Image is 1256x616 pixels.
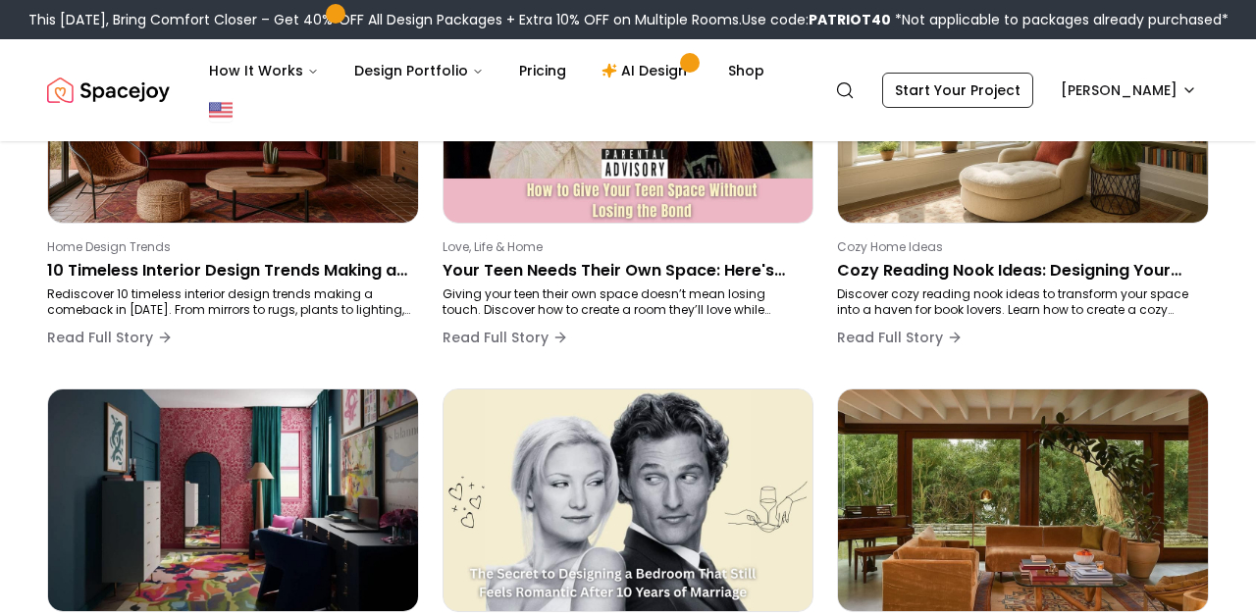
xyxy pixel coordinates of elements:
p: Giving your teen their own space doesn’t mean losing touch. Discover how to create a room they’ll... [443,286,807,318]
p: Love, Life & Home [443,239,807,255]
p: Your Teen Needs Their Own Space: Here's How to Make It Happen Without Losing Connection [443,259,807,282]
img: Spacejoy Logo [47,71,170,110]
img: United States [209,98,233,122]
button: How It Works [193,51,335,90]
nav: Global [47,39,1209,141]
p: Rediscover 10 timeless interior design trends making a comeback in [DATE]. From mirrors to rugs, ... [47,286,411,318]
button: Design Portfolio [339,51,499,90]
a: Start Your Project [882,73,1033,108]
a: Pricing [503,51,582,90]
div: This [DATE], Bring Comfort Closer – Get 40% OFF All Design Packages + Extra 10% OFF on Multiple R... [28,10,1229,29]
p: Cozy Reading Nook Ideas: Designing Your Perfect Space [837,259,1201,282]
nav: Main [193,51,780,90]
button: Read Full Story [47,318,173,357]
a: Shop [712,51,780,90]
a: AI Design [586,51,708,90]
button: Read Full Story [837,318,963,357]
span: Use code: [742,10,891,29]
button: [PERSON_NAME] [1049,73,1209,108]
p: Discover cozy reading nook ideas to transform your space into a haven for book lovers. Learn how ... [837,286,1201,318]
span: *Not applicable to packages already purchased* [891,10,1229,29]
p: Home Design Trends [47,239,411,255]
button: Read Full Story [443,318,568,357]
p: Cozy Home Ideas [837,239,1201,255]
img: The Secret to Designing a Bedroom That Still Feels Romantic After 10 Years of Marriage [444,389,813,611]
img: How to Steal Dakota Johnson’s Dreamy Mid-Century Modern Home Look on a Budget [838,389,1208,611]
p: 10 Timeless Interior Design Trends Making a Comeback [47,259,411,282]
a: Spacejoy [47,71,170,110]
img: Bold Color Palettes That Will Transform Your Living Room in 2025 [48,389,418,611]
b: PATRIOT40 [809,10,891,29]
